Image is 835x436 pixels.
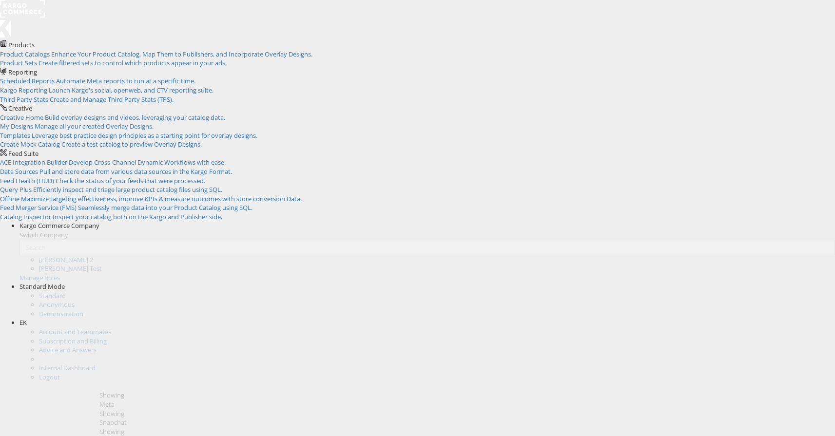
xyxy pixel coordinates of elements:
[78,203,252,212] span: Seamlessly merge data into your Product Catalog using SQL.
[39,309,83,318] a: Demonstration
[32,131,257,140] span: Leverage best practice design principles as a starting point for overlay designs.
[8,40,35,49] span: Products
[39,291,66,300] a: Standard
[39,167,232,176] span: Pull and store data from various data sources in the Kargo Format.
[99,391,828,400] div: Showing
[21,194,302,203] span: Maximize targeting effectiveness, improve KPIs & measure outcomes with store conversion Data.
[51,50,312,58] span: Enhance Your Product Catalog, Map Them to Publishers, and Incorporate Overlay Designs.
[56,176,205,185] span: Check the status of your feeds that were processed.
[56,76,195,85] span: Automate Meta reports to run at a specific time.
[39,373,60,381] a: Logout
[39,300,75,309] a: Anonymous
[69,158,226,167] span: Develop Cross-Channel Dynamic Workflows with ease.
[50,95,174,104] span: Create and Manage Third Party Stats (TPS).
[39,345,97,354] a: Advice and Answers
[49,86,214,95] span: Launch Kargo's social, openweb, and CTV reporting suite.
[8,68,37,76] span: Reporting
[39,264,102,273] a: [PERSON_NAME] Test
[19,230,835,240] div: Switch Company
[33,185,222,194] span: Efficiently inspect and triage large product catalog files using SQL.
[99,418,828,427] div: Snapchat
[8,104,32,113] span: Creative
[19,273,60,282] a: Manage Roles
[19,240,835,255] input: Search
[53,212,222,221] span: Inspect your catalog both on the Kargo and Publisher side.
[45,113,225,122] span: Build overlay designs and videos, leveraging your catalog data.
[39,337,107,345] a: Subscription and Billing
[8,149,39,158] span: Feed Suite
[39,255,93,264] a: [PERSON_NAME] 2
[61,140,202,149] span: Create a test catalog to preview Overlay Designs.
[39,58,227,67] span: Create filtered sets to control which products appear in your ads.
[35,122,154,131] span: Manage all your created Overlay Designs.
[39,363,96,372] a: Internal Dashboard
[19,282,65,291] span: Standard Mode
[99,409,828,418] div: Showing
[99,400,828,409] div: Meta
[39,327,111,336] a: Account and Teammates
[19,221,99,230] span: Kargo Commerce Company
[19,318,27,327] span: EK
